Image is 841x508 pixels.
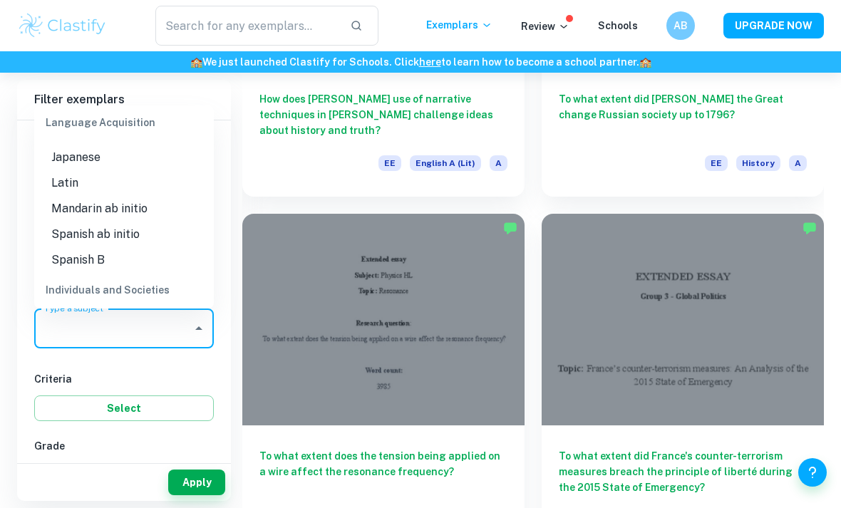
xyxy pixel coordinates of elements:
h6: Filter exemplars [17,80,231,120]
li: Latin [34,170,214,196]
li: Spanish B [34,247,214,273]
button: Help and Feedback [798,458,827,487]
h6: To what extent did France's counter-terrorism measures breach the principle of liberté during the... [559,448,807,495]
button: Close [189,318,209,338]
button: Select [34,395,214,421]
h6: Grade [34,438,214,454]
img: Marked [803,221,817,235]
span: EE [378,155,401,171]
h6: AB [673,18,689,33]
h6: To what extent does the tension being applied on a wire affect the resonance frequency? [259,448,507,495]
span: A [490,155,507,171]
span: 🏫 [639,56,651,68]
input: Search for any exemplars... [155,6,339,46]
a: here [419,56,441,68]
p: Review [521,19,569,34]
button: Apply [168,470,225,495]
div: Language Acquisition [34,105,214,140]
button: UPGRADE NOW [723,13,824,38]
span: History [736,155,780,171]
button: AB [666,11,695,40]
div: Individuals and Societies [34,273,214,307]
li: Spanish ab initio [34,222,214,247]
img: Clastify logo [17,11,108,40]
span: EE [705,155,728,171]
a: Schools [598,20,638,31]
li: Mandarin ab initio [34,196,214,222]
h6: Criteria [34,371,214,387]
span: 🏫 [190,56,202,68]
span: A [789,155,807,171]
li: Japanese [34,145,214,170]
li: Art History [34,307,214,333]
h6: We just launched Clastify for Schools. Click to learn how to become a school partner. [3,54,838,70]
h6: To what extent did [PERSON_NAME] the Great change Russian society up to 1796? [559,91,807,138]
img: Marked [503,221,517,235]
p: Exemplars [426,17,492,33]
h6: How does [PERSON_NAME] use of narrative techniques in [PERSON_NAME] challenge ideas about history... [259,91,507,138]
span: English A (Lit) [410,155,481,171]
